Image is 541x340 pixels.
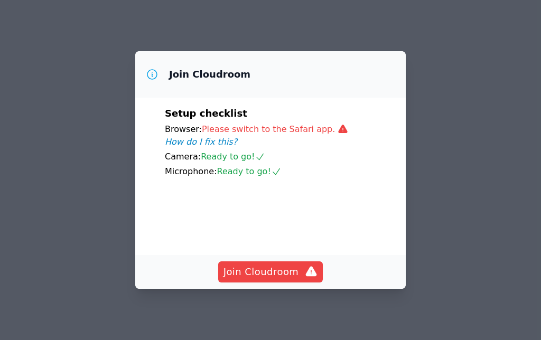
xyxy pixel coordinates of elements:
span: Setup checklist [165,108,247,119]
span: Microphone: [165,166,217,176]
h3: Join Cloudroom [169,68,250,81]
button: How do I fix this? [165,136,237,148]
span: Ready to go! [201,152,265,162]
span: Please switch to the Safari app. [202,124,352,134]
button: Join Cloudroom [218,261,323,282]
span: Camera: [165,152,201,162]
span: Browser: [165,124,202,134]
span: Join Cloudroom [223,265,318,279]
span: Ready to go! [217,166,282,176]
